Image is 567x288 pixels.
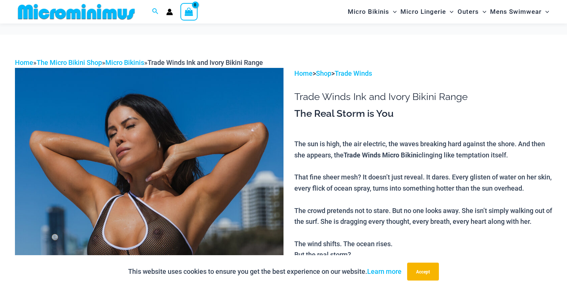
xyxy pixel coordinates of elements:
b: Trade Winds Micro Bikini [344,150,418,159]
a: Shop [316,69,331,77]
a: Mens SwimwearMenu ToggleMenu Toggle [488,2,551,21]
button: Accept [407,263,439,281]
span: Menu Toggle [479,2,486,21]
a: Trade Winds [335,69,372,77]
span: Menu Toggle [542,2,549,21]
a: Learn more [367,267,402,275]
a: The Micro Bikini Shop [37,59,102,66]
a: Micro BikinisMenu ToggleMenu Toggle [346,2,399,21]
span: Mens Swimwear [490,2,542,21]
a: View Shopping Cart, empty [180,3,198,20]
a: Micro LingerieMenu ToggleMenu Toggle [399,2,455,21]
span: Outers [458,2,479,21]
span: Menu Toggle [389,2,397,21]
h3: The Real Storm is You [294,107,552,120]
a: Micro Bikinis [105,59,144,66]
img: MM SHOP LOGO FLAT [15,3,138,20]
span: Trade Winds Ink and Ivory Bikini Range [148,59,263,66]
p: > > [294,68,552,79]
span: » » » [15,59,263,66]
nav: Site Navigation [345,1,552,22]
span: Micro Lingerie [400,2,446,21]
a: Account icon link [166,9,173,15]
a: Home [294,69,313,77]
a: Search icon link [152,7,159,16]
a: Home [15,59,33,66]
span: Micro Bikinis [348,2,389,21]
a: OutersMenu ToggleMenu Toggle [456,2,488,21]
h1: Trade Winds Ink and Ivory Bikini Range [294,91,552,103]
span: Menu Toggle [446,2,453,21]
p: This website uses cookies to ensure you get the best experience on our website. [128,266,402,277]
